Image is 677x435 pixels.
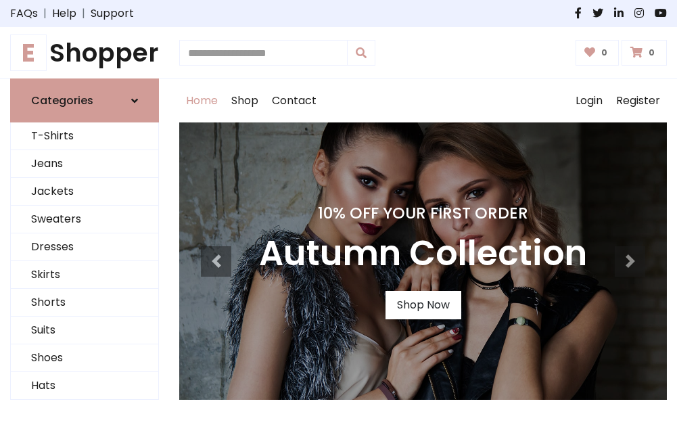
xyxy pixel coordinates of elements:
[259,233,587,275] h3: Autumn Collection
[91,5,134,22] a: Support
[11,122,158,150] a: T-Shirts
[10,35,47,71] span: E
[31,94,93,107] h6: Categories
[76,5,91,22] span: |
[10,78,159,122] a: Categories
[10,38,159,68] h1: Shopper
[11,206,158,233] a: Sweaters
[609,79,667,122] a: Register
[11,317,158,344] a: Suits
[10,38,159,68] a: EShopper
[645,47,658,59] span: 0
[11,261,158,289] a: Skirts
[225,79,265,122] a: Shop
[11,178,158,206] a: Jackets
[11,150,158,178] a: Jeans
[598,47,611,59] span: 0
[569,79,609,122] a: Login
[576,40,620,66] a: 0
[38,5,52,22] span: |
[10,5,38,22] a: FAQs
[259,204,587,223] h4: 10% Off Your First Order
[11,344,158,372] a: Shoes
[11,233,158,261] a: Dresses
[52,5,76,22] a: Help
[179,79,225,122] a: Home
[386,291,461,319] a: Shop Now
[265,79,323,122] a: Contact
[622,40,667,66] a: 0
[11,289,158,317] a: Shorts
[11,372,158,400] a: Hats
